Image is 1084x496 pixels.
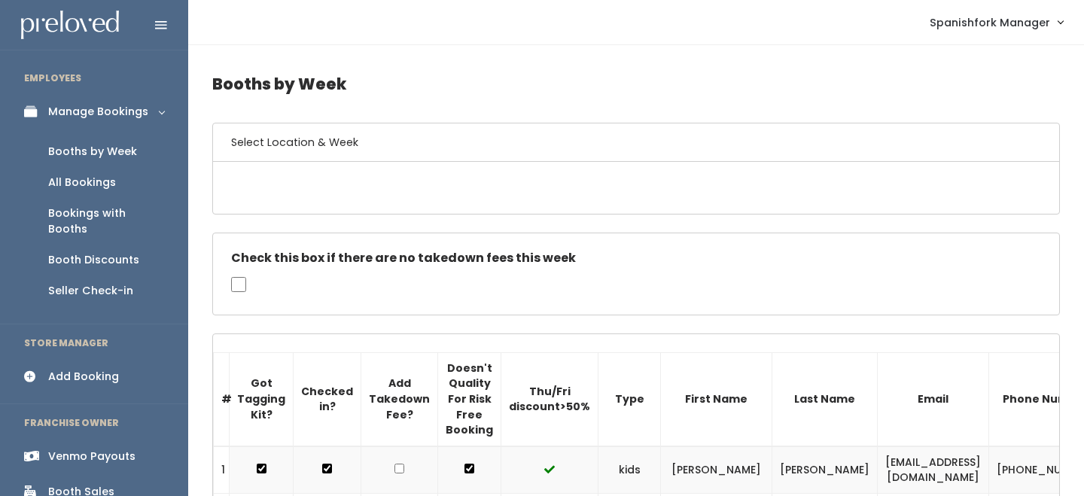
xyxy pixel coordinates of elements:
[772,446,878,494] td: [PERSON_NAME]
[21,11,119,40] img: preloved logo
[772,352,878,446] th: Last Name
[214,352,230,446] th: #
[48,369,119,385] div: Add Booking
[48,175,116,190] div: All Bookings
[294,352,361,446] th: Checked in?
[48,283,133,299] div: Seller Check-in
[598,446,661,494] td: kids
[213,123,1059,162] h6: Select Location & Week
[48,104,148,120] div: Manage Bookings
[661,446,772,494] td: [PERSON_NAME]
[361,352,438,446] th: Add Takedown Fee?
[661,352,772,446] th: First Name
[48,205,164,237] div: Bookings with Booths
[48,144,137,160] div: Booths by Week
[501,352,598,446] th: Thu/Fri discount>50%
[878,446,989,494] td: [EMAIL_ADDRESS][DOMAIN_NAME]
[214,446,230,494] td: 1
[438,352,501,446] th: Doesn't Quality For Risk Free Booking
[230,352,294,446] th: Got Tagging Kit?
[48,252,139,268] div: Booth Discounts
[930,14,1050,31] span: Spanishfork Manager
[878,352,989,446] th: Email
[598,352,661,446] th: Type
[915,6,1078,38] a: Spanishfork Manager
[231,251,1041,265] h5: Check this box if there are no takedown fees this week
[48,449,135,464] div: Venmo Payouts
[212,63,1060,105] h4: Booths by Week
